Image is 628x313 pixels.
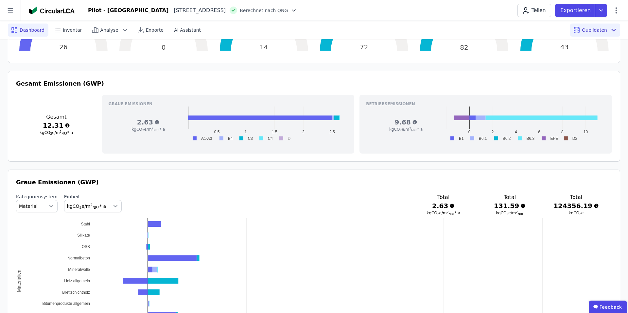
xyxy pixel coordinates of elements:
[29,7,75,14] img: Concular
[448,212,454,216] sub: NRF
[67,204,106,209] span: kgCO e/m * a
[400,129,402,132] sub: 2
[88,7,169,14] div: Pilot - [GEOGRAPHIC_DATA]
[506,212,508,216] sub: 2
[142,129,144,132] sub: 2
[496,211,524,215] span: kgCO e/m
[16,113,97,121] h3: Gesamt
[60,130,61,133] sup: 2
[553,201,599,210] h3: 124356.19
[560,7,592,14] p: Exportieren
[16,79,612,88] h3: Gesamt Emissionen (GWP)
[582,27,607,33] span: Quelldaten
[411,129,417,132] sub: NRF
[437,212,439,216] sub: 2
[240,7,288,14] span: Berechnet nach QNG
[366,101,605,107] h3: Betriebsemissionen
[409,127,411,130] sup: 2
[487,201,532,210] h3: 131.59
[518,212,524,216] sub: NRF
[16,200,58,212] button: Material
[61,132,67,135] sub: NRF
[427,211,460,215] span: kgCO e/m * a
[93,206,99,209] sub: NRF
[100,27,118,33] span: Analyse
[109,101,348,107] h3: Graue Emissionen
[421,193,466,201] h3: Total
[487,193,532,201] h3: Total
[174,27,201,33] span: AI Assistant
[63,27,82,33] span: Inventar
[109,118,188,127] h3: 2.63
[79,206,82,209] sub: 2
[517,4,551,17] button: Teilen
[16,193,58,200] label: Kategoriensystem
[152,127,154,130] sup: 2
[516,210,518,214] sup: 2
[169,7,226,14] div: [STREET_ADDRESS]
[146,27,164,33] span: Exporte
[64,193,122,200] label: Einheit
[50,132,52,135] sub: 2
[569,211,584,215] span: kgCO e
[19,203,38,209] span: Material
[579,212,581,216] sub: 2
[16,121,97,130] h3: 12.31
[20,27,44,33] span: Dashboard
[131,127,165,132] span: kgCO e/m * a
[40,130,73,135] span: kgCO e/m * a
[447,210,449,214] sup: 2
[389,127,423,132] span: kgCO e/m * a
[553,193,599,201] h3: Total
[421,201,466,210] h3: 2.63
[153,129,159,132] sub: NRF
[366,118,446,127] h3: 9.68
[16,178,612,187] h3: Graue Emissionen (GWP)
[64,200,122,212] button: kgCO2e/m2NRF* a
[90,203,93,207] sup: 2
